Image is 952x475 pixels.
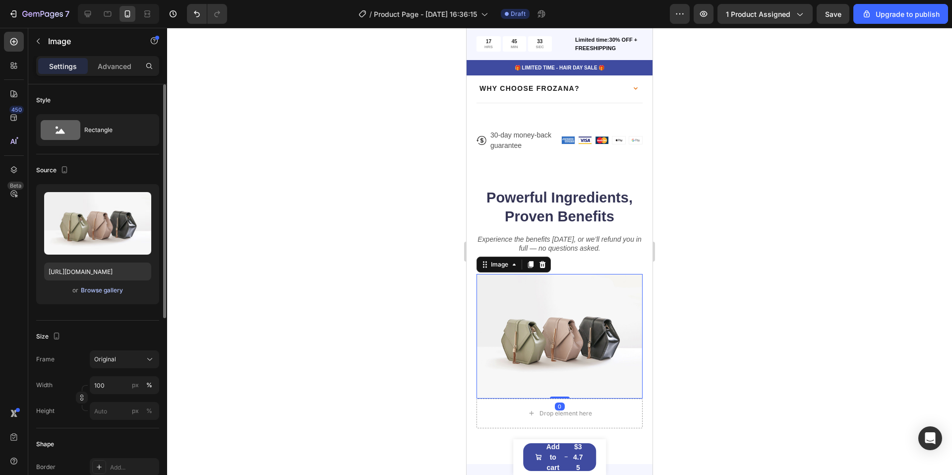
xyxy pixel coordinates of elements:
[129,379,141,391] button: %
[48,35,132,47] p: Image
[132,381,139,390] div: px
[98,61,131,71] p: Advanced
[918,426,942,450] div: Open Intercom Messenger
[44,263,151,280] input: https://example.com/image.jpg
[146,381,152,390] div: %
[862,9,940,19] div: Upgrade to publish
[853,4,948,24] button: Upgrade to publish
[49,61,77,71] p: Settings
[84,119,145,141] div: Rectangle
[36,381,53,390] label: Width
[143,379,155,391] button: px
[81,286,123,295] div: Browse gallery
[143,405,155,417] button: px
[36,463,56,472] div: Border
[90,402,159,420] input: px%
[817,4,849,24] button: Save
[36,355,55,364] label: Frame
[36,440,54,449] div: Shape
[511,9,526,18] span: Draft
[9,106,24,114] div: 450
[44,192,151,255] img: preview-image
[94,355,116,364] span: Original
[825,10,841,18] span: Save
[369,9,372,19] span: /
[129,405,141,417] button: %
[90,350,159,368] button: Original
[374,9,477,19] span: Product Page - [DATE] 16:36:15
[36,407,55,415] label: Height
[110,463,157,472] div: Add...
[4,4,74,24] button: 7
[187,4,227,24] div: Undo/Redo
[717,4,813,24] button: 1 product assigned
[132,407,139,415] div: px
[90,376,159,394] input: px%
[726,9,790,19] span: 1 product assigned
[65,8,69,20] p: 7
[146,407,152,415] div: %
[467,28,653,475] iframe: Design area
[36,330,62,343] div: Size
[7,182,24,190] div: Beta
[36,164,70,177] div: Source
[80,285,123,295] button: Browse gallery
[72,284,78,296] span: or
[36,96,51,105] div: Style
